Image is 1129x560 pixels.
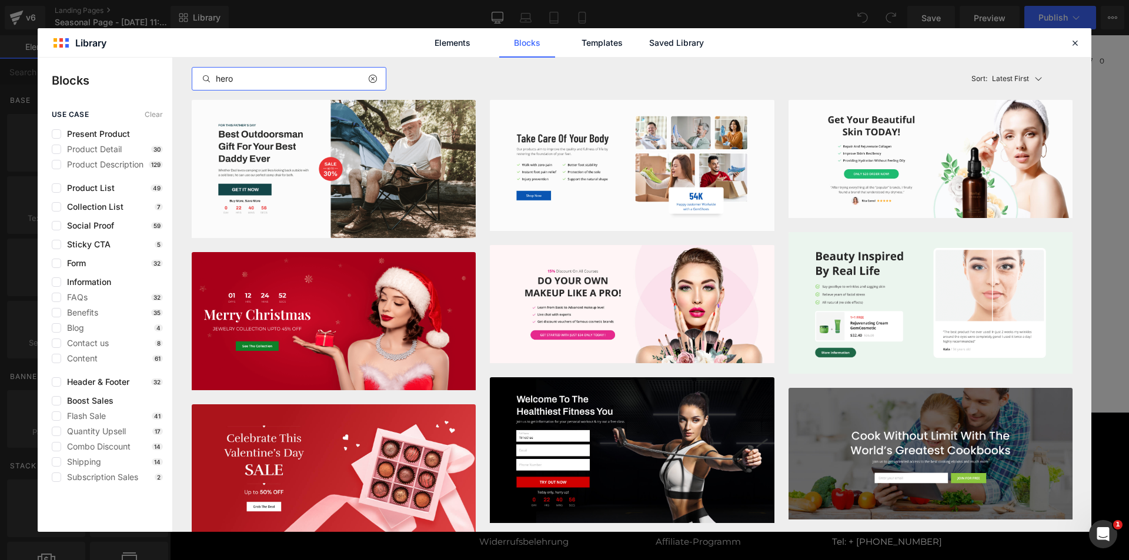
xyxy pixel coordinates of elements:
[61,457,101,467] span: Shipping
[649,28,704,58] a: Saved Library
[133,433,151,448] a: Apotheke Zaversky on Facebook
[151,378,163,385] p: 32
[61,323,84,333] span: Blog
[145,110,163,119] span: Clear
[153,433,171,448] a: Apotheke Zaversky on Instagram
[61,145,122,154] span: Product Detail
[789,100,1073,218] img: image
[192,72,386,86] input: E.g. Black Friday, Sale,...
[574,28,630,58] a: Templates
[61,221,114,230] span: Social Proof
[149,161,163,168] p: 129
[155,203,163,210] p: 7
[486,432,589,443] a: Häufig gestellte Fragen
[971,75,987,83] span: Sort:
[61,354,98,363] span: Content
[146,147,814,162] p: Start building your page
[151,185,163,192] p: 49
[61,277,111,287] span: Information
[486,478,506,489] a: Blog
[61,411,106,421] span: Flash Sale
[151,309,163,316] p: 35
[490,245,774,363] img: image
[61,377,129,387] span: Header & Footer
[61,442,131,451] span: Combo Discount
[662,524,735,535] a: E-Mail schreiben
[309,455,329,466] a: AGB
[287,2,332,31] a: Kosmetik
[152,413,163,420] p: 41
[561,2,603,31] a: Vitalpilze
[906,12,947,35] a: 0
[662,499,827,514] p: Tel: + [PHONE_NUMBER]
[192,100,476,238] img: image
[155,241,163,248] p: 5
[499,28,555,58] a: Blocks
[152,355,163,362] p: 61
[490,377,774,522] img: image
[967,58,1073,100] button: Latest FirstSort:Latest First
[1113,520,1123,529] span: 1
[151,146,163,153] p: 30
[61,240,111,249] span: Sticky CTA
[61,472,138,482] span: Subscription Sales
[693,33,807,59] input: Suchen
[61,183,115,193] span: Product List
[486,501,571,512] a: Affiliate-Programm
[789,232,1073,373] img: image
[425,28,480,58] a: Elements
[481,2,553,31] a: Naturprodukte
[61,427,126,436] span: Quantity Upsell
[52,110,89,119] span: use case
[192,252,476,390] img: image
[486,455,526,466] a: Über uns
[175,433,192,448] a: Email Apotheke Zaversky
[154,324,163,331] p: 4
[992,73,1029,84] p: Latest First
[61,308,98,317] span: Benefits
[927,12,938,40] span: 0
[340,2,473,31] a: Nahrungsergänzungsmittel
[192,404,476,532] img: image
[789,388,1073,519] img: image
[655,2,704,31] a: Themen
[309,432,360,443] a: Impressum
[152,458,163,465] p: 14
[713,2,766,31] a: Über uns
[61,396,113,405] span: Boost Sales
[427,291,533,314] a: Explore Template
[155,340,163,347] p: 8
[61,293,88,302] span: FAQs
[151,294,163,301] p: 32
[61,160,143,169] span: Product Description
[151,222,163,229] p: 59
[152,443,163,450] p: 14
[207,2,279,31] a: Naturkosmetik
[52,72,172,89] p: Blocks
[309,501,399,512] a: Widerrufsbelehrung
[61,259,86,268] span: Form
[29,6,135,34] img: Apotheke Zaversky
[61,338,109,348] span: Contact us
[61,202,123,212] span: Collection List
[61,129,130,139] span: Present Product
[662,448,827,491] p: Du kannst uns gerne an Wochentagen zwischen 08:00 und 17:00 Uhr anrufen!
[612,2,647,31] a: Auberg
[146,324,814,332] p: or Drag & Drop elements from left sidebar
[309,478,408,489] a: Datenschutzerklärung
[155,474,163,481] p: 2
[490,100,774,231] img: image
[1089,520,1117,548] iframe: Intercom live chat
[151,260,163,267] p: 32
[152,428,163,435] p: 17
